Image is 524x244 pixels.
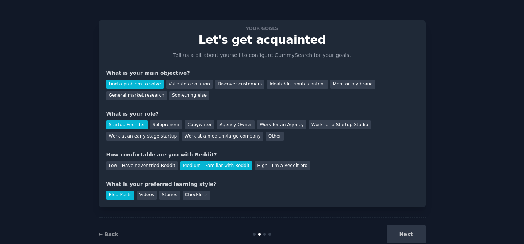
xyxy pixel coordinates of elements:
p: Tell us a bit about yourself to configure GummySearch for your goals. [170,51,354,59]
div: Stories [159,191,180,200]
div: Work at an early stage startup [106,132,180,141]
div: Work at a medium/large company [182,132,263,141]
div: Discover customers [215,80,264,89]
div: General market research [106,91,167,100]
p: Let's get acquainted [106,34,418,46]
div: What is your main objective? [106,69,418,77]
div: Low - Have never tried Reddit [106,161,178,170]
div: High - I'm a Reddit pro [255,161,310,170]
div: Agency Owner [217,120,255,129]
div: What is your preferred learning style? [106,181,418,188]
div: Checklists [183,191,210,200]
span: Your goals [245,24,280,32]
div: Work for a Startup Studio [309,120,371,129]
div: Validate a solution [166,80,213,89]
div: Medium - Familiar with Reddit [180,161,252,170]
div: Other [266,132,284,141]
div: Blog Posts [106,191,134,200]
div: Monitor my brand [330,80,375,89]
a: ← Back [99,231,118,237]
div: What is your role? [106,110,418,118]
div: Startup Founder [106,120,148,129]
div: Find a problem to solve [106,80,164,89]
div: Ideate/distribute content [267,80,328,89]
div: Copywriter [185,120,214,129]
div: Work for an Agency [257,120,306,129]
div: Solopreneur [150,120,182,129]
div: Something else [169,91,209,100]
div: Videos [137,191,157,200]
div: How comfortable are you with Reddit? [106,151,418,159]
